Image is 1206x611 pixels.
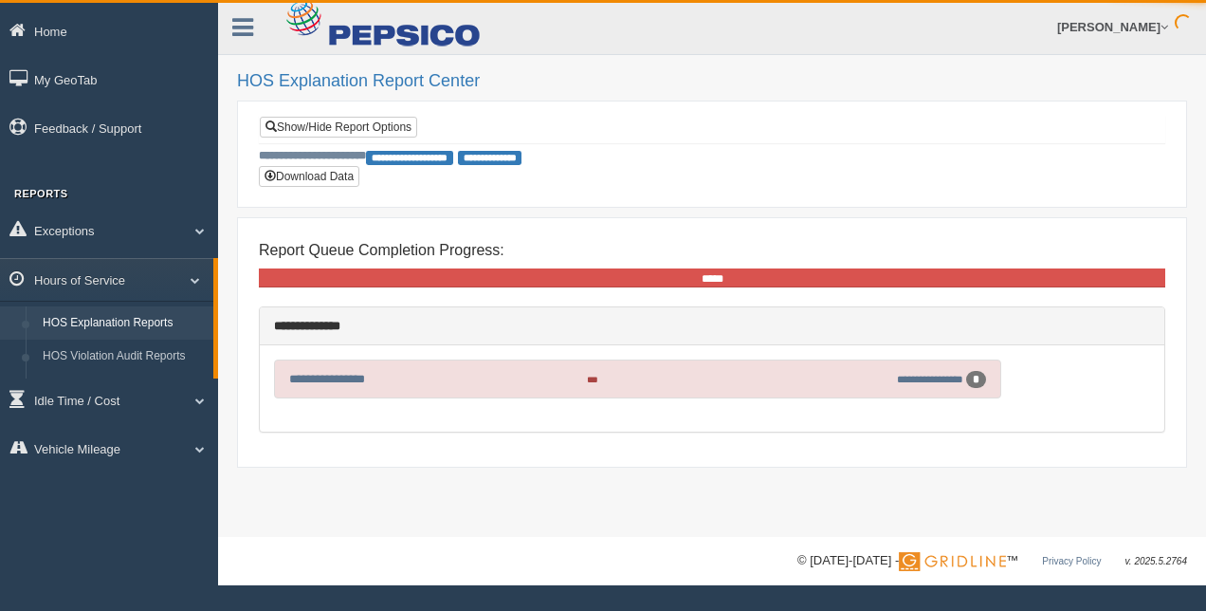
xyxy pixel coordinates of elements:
button: Download Data [259,166,359,187]
a: Privacy Policy [1042,556,1101,566]
a: HOS Explanation Reports [34,306,213,341]
h2: HOS Explanation Report Center [237,72,1187,91]
span: v. 2025.5.2764 [1125,556,1187,566]
div: © [DATE]-[DATE] - ™ [797,551,1187,571]
img: Gridline [899,552,1006,571]
a: HOS Violations [34,374,213,408]
a: Show/Hide Report Options [260,117,417,138]
h4: Report Queue Completion Progress: [259,242,1165,259]
a: HOS Violation Audit Reports [34,340,213,374]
